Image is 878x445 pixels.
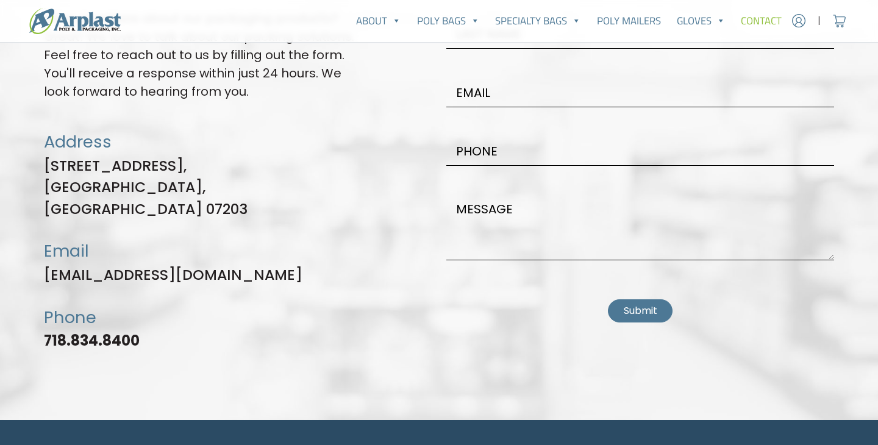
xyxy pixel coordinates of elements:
p: Have questions about our packaging products? Great! We love to talk about our packing solutions. ... [44,9,365,101]
a: Contact [733,9,790,33]
p: Address [44,130,365,155]
a: About [348,9,409,33]
a: 718.834.8400 [44,330,140,351]
p: Email [44,239,365,264]
a: Poly Mailers [589,9,669,33]
a: Gloves [669,9,733,33]
a: Specialty Bags [488,9,590,33]
input: Email [446,78,834,107]
button: Submit [608,299,673,322]
span: | [818,13,821,28]
input: Phone [446,137,834,166]
a: [EMAIL_ADDRESS][DOMAIN_NAME] [44,265,302,285]
a: Poly Bags [409,9,488,33]
p: Phone [44,305,365,330]
p: [STREET_ADDRESS], [GEOGRAPHIC_DATA], [GEOGRAPHIC_DATA] 07203 [44,155,365,219]
img: logo [29,8,121,34]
